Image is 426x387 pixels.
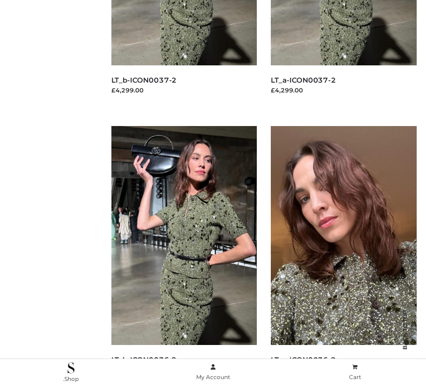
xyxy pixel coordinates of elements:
[142,362,284,383] a: My Account
[393,326,417,350] span: Back to top
[111,76,177,84] a: LT_b-ICON0037-2
[68,362,75,373] img: .Shop
[284,362,426,383] a: Cart
[111,85,257,95] div: £4,299.00
[196,373,230,380] span: My Account
[271,355,336,364] a: LT_a-ICON0036-2
[63,375,79,382] span: .Shop
[271,85,417,95] div: £4,299.00
[349,373,361,380] span: Cart
[111,355,177,364] a: LT_b-ICON0036-2
[271,76,336,84] a: LT_a-ICON0037-2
